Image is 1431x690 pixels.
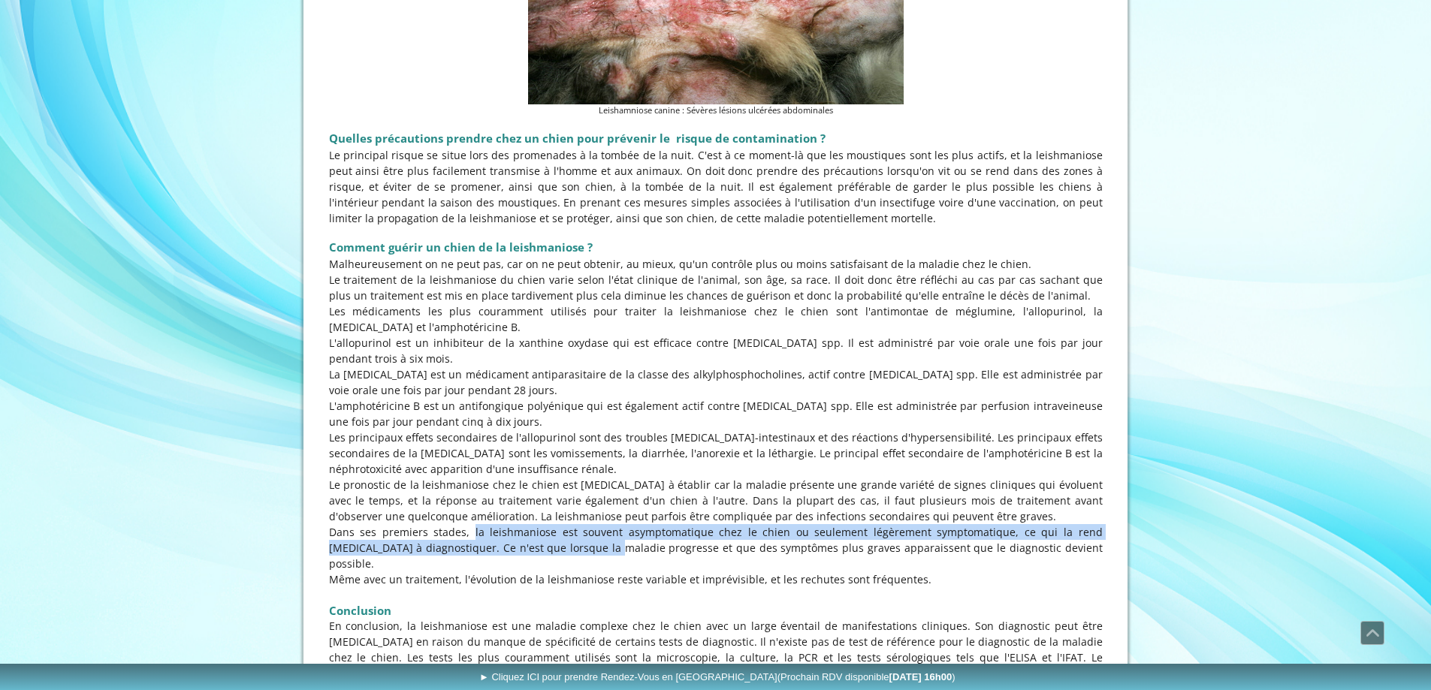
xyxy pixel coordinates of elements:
[329,335,1103,366] p: L'allopurinol est un inhibiteur de la xanthine oxydase qui est efficace contre [MEDICAL_DATA] spp...
[329,618,1103,681] p: En conclusion, la leishmaniose est une maladie complexe chez le chien avec un large éventail de m...
[329,524,1103,571] p: Dans ses premiers stades, la leishmaniose est souvent asymptomatique chez le chien ou seulement l...
[777,671,956,682] span: (Prochain RDV disponible )
[528,104,904,117] figcaption: Leishamniose canine : Sévères lésions ulcérées abdominales
[329,303,1103,335] p: Les médicaments les plus couramment utilisés pour traiter la leishmaniose chez le chien sont l'an...
[329,398,1103,429] p: L'amphotéricine B est un antifongique polyénique qui est également actif contre [MEDICAL_DATA] sp...
[329,429,1103,477] p: Les principaux effets secondaires de l'allopurinol sont des troubles [MEDICAL_DATA]-intestinaux e...
[329,240,593,255] strong: Comment guérir un chien de la leishmaniose ?
[329,131,826,146] strong: Quelles précautions prendre chez un chien pour prévenir le risque de contamination ?
[889,671,952,682] b: [DATE] 16h00
[329,272,1103,303] p: Le traitement de la leishmaniose du chien varie selon l'état clinique de l'animal, son âge, sa ra...
[329,571,1103,587] p: Même avec un traitement, l'évolution de la leishmaniose reste variable et imprévisible, et les re...
[329,366,1103,398] p: La [MEDICAL_DATA] est un médicament antiparasitaire de la classe des alkylphosphocholines, actif ...
[479,671,956,682] span: ► Cliquez ICI pour prendre Rendez-Vous en [GEOGRAPHIC_DATA]
[1361,622,1384,644] span: Défiler vers le haut
[329,477,1103,524] p: Le pronostic de la leishmaniose chez le chien est [MEDICAL_DATA] à établir car la maladie présent...
[329,603,391,618] strong: Conclusion
[329,147,1103,226] p: Le principal risque se situe lors des promenades à la tombée de la nuit. C'est à ce moment-là que...
[1360,621,1384,645] a: Défiler vers le haut
[329,256,1103,272] p: Malheureusement on ne peut pas, car on ne peut obtenir, au mieux, qu'un contrôle plus ou moins sa...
